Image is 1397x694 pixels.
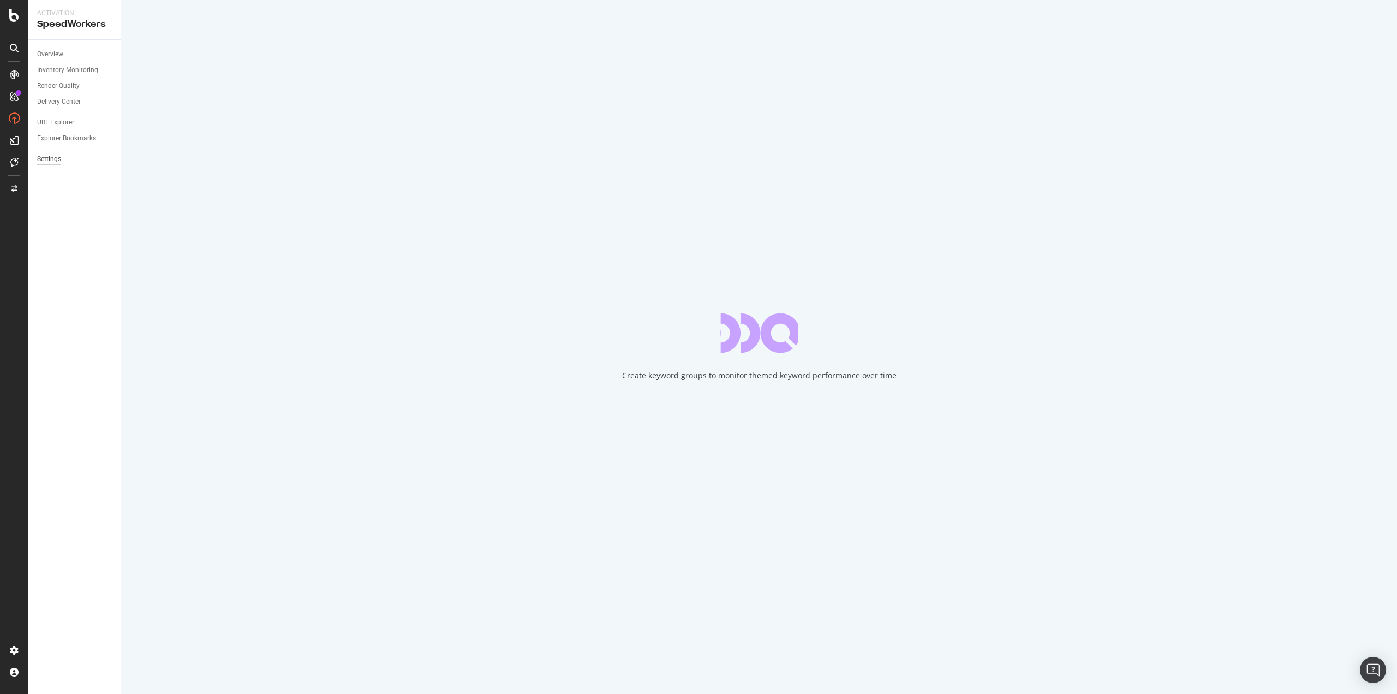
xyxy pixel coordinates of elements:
a: Inventory Monitoring [37,64,113,76]
div: Create keyword groups to monitor themed keyword performance over time [622,370,897,381]
div: Render Quality [37,80,80,92]
div: URL Explorer [37,117,74,128]
div: Inventory Monitoring [37,64,98,76]
div: Explorer Bookmarks [37,133,96,144]
div: Open Intercom Messenger [1360,657,1386,683]
div: SpeedWorkers [37,18,112,31]
a: Render Quality [37,80,113,92]
div: Delivery Center [37,96,81,108]
div: Activation [37,9,112,18]
a: Settings [37,153,113,165]
a: Explorer Bookmarks [37,133,113,144]
a: Delivery Center [37,96,113,108]
div: Overview [37,49,63,60]
a: URL Explorer [37,117,113,128]
div: animation [720,313,798,353]
a: Overview [37,49,113,60]
div: Settings [37,153,61,165]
